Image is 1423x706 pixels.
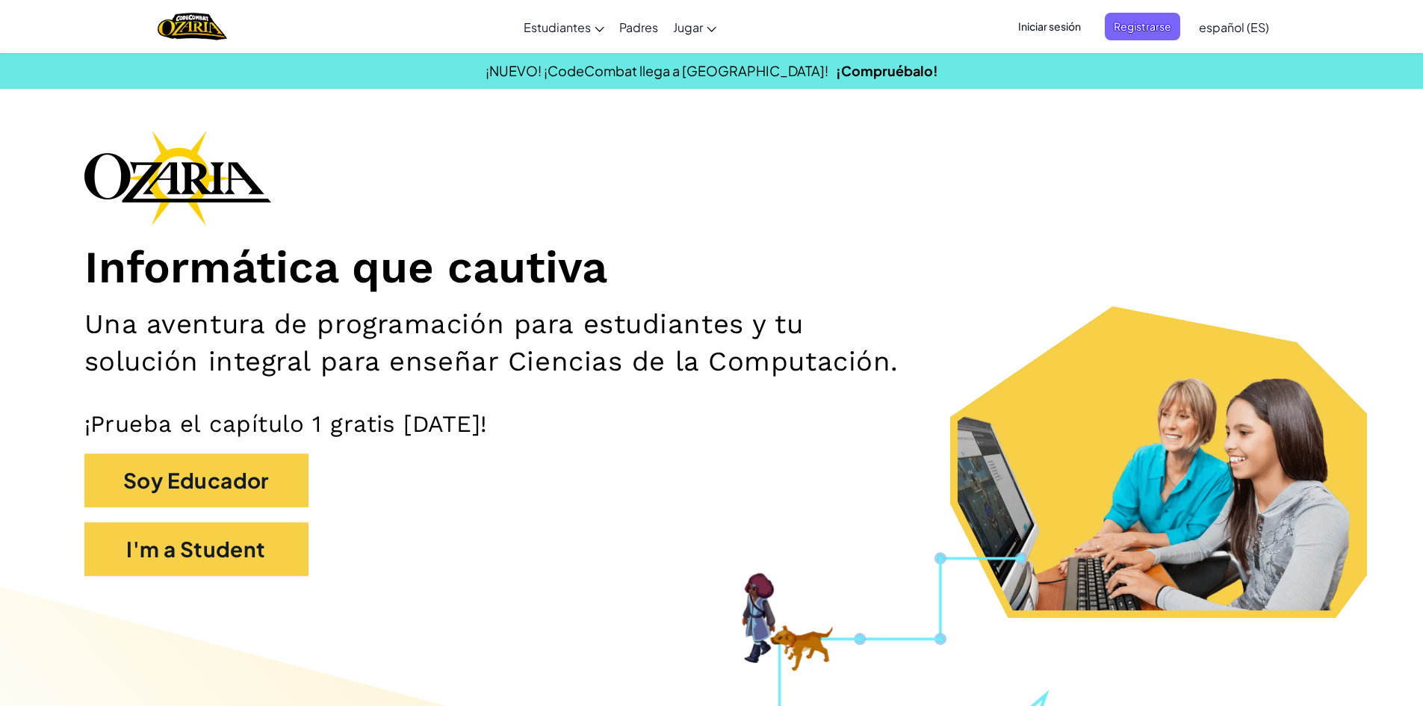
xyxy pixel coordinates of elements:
[84,409,1339,439] p: ¡Prueba el capítulo 1 gratis [DATE]!
[84,306,926,380] h2: Una aventura de programación para estudiantes y tu solución integral para enseñar Ciencias de la ...
[1199,19,1269,35] span: español (ES)
[516,7,612,47] a: Estudiantes
[1191,7,1277,47] a: español (ES)
[158,11,227,42] a: Ozaria by CodeCombat logo
[1009,13,1090,40] button: Iniciar sesión
[524,19,591,35] span: Estudiantes
[84,241,1339,295] h1: Informática que cautiva
[486,62,828,79] span: ¡NUEVO! ¡CodeCombat llega a [GEOGRAPHIC_DATA]!
[612,7,666,47] a: Padres
[84,130,271,226] img: Ozaria branding logo
[158,11,227,42] img: Home
[836,62,938,79] a: ¡Compruébalo!
[84,522,309,576] button: I'm a Student
[1105,13,1180,40] button: Registrarse
[84,453,309,507] button: Soy Educador
[673,19,703,35] span: Jugar
[666,7,724,47] a: Jugar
